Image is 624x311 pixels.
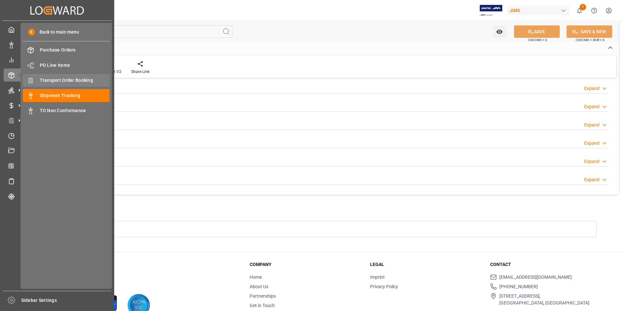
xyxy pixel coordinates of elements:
[250,284,268,289] a: About Us
[23,44,110,56] a: Purchase Orders
[4,129,111,142] a: Timeslot Management V2
[40,47,110,53] span: Purchase Orders
[584,176,600,183] div: Expand
[507,6,569,15] div: JIMS
[250,293,276,299] a: Partnerships
[4,53,111,66] a: My Reports
[499,283,538,290] span: [PHONE_NUMBER]
[40,107,110,114] span: TO Non Conformance
[580,4,586,10] span: 1
[4,175,111,187] a: Sailing Schedules
[499,293,589,306] span: [STREET_ADDRESS], [GEOGRAPHIC_DATA], [GEOGRAPHIC_DATA]
[493,25,506,38] button: open menu
[370,284,398,289] a: Privacy Policy
[514,25,560,38] button: SAVE
[35,29,79,36] span: Back to main menu
[23,89,110,102] a: Shipment Tracking
[584,85,600,92] div: Expand
[584,103,600,110] div: Expand
[480,5,502,16] img: Exertis%20JAM%20-%20Email%20Logo.jpg_1722504956.jpg
[572,3,587,18] button: show 1 new notifications
[370,274,385,280] a: Imprint
[4,159,111,172] a: CO2 Calculator
[40,77,110,84] span: Transport Order Booking
[490,261,602,268] h3: Contact
[4,190,111,202] a: Tracking Shipment
[23,74,110,87] a: Transport Order Booking
[250,274,262,280] a: Home
[43,276,233,282] p: © 2025 Logward. All rights reserved.
[30,25,232,38] input: Search Fields
[250,303,275,308] a: Get in Touch
[131,69,149,75] div: Share Link
[4,38,111,51] a: Data Management
[507,4,572,17] button: JIMS
[4,144,111,157] a: Document Management
[528,37,547,42] span: Ctrl/CMD + S
[21,297,112,304] span: Sidebar Settings
[23,59,110,71] a: PO Line Items
[587,3,601,18] button: Help Center
[499,274,572,281] span: [EMAIL_ADDRESS][DOMAIN_NAME]
[40,92,110,99] span: Shipment Tracking
[23,104,110,117] a: TO Non Conformance
[43,282,233,288] p: Version [DATE]
[40,62,110,69] span: PO Line Items
[576,37,604,42] span: Ctrl/CMD + Shift + S
[567,25,612,38] button: SAVE & NEW
[250,261,362,268] h3: Company
[584,158,600,165] div: Expand
[584,122,600,128] div: Expand
[584,140,600,147] div: Expand
[4,23,111,36] a: My Cockpit
[370,261,482,268] h3: Legal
